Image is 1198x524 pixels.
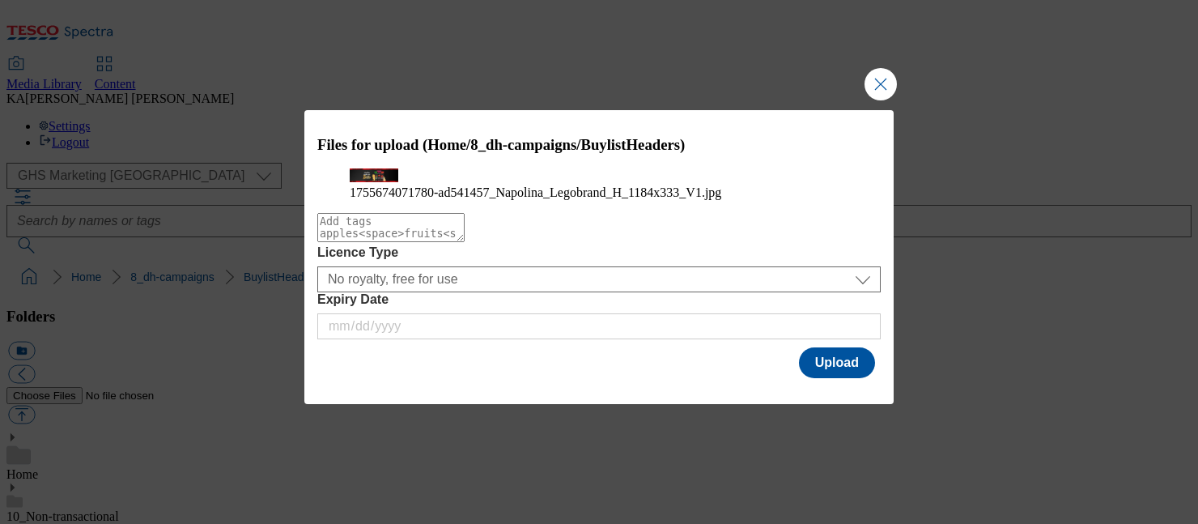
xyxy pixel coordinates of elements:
[317,136,881,154] h3: Files for upload (Home/8_dh-campaigns/BuylistHeaders)
[317,245,881,260] label: Licence Type
[304,110,894,405] div: Modal
[350,185,848,200] figcaption: 1755674071780-ad541457_Napolina_Legobrand_H_1184x333_V1.jpg
[799,347,875,378] button: Upload
[350,168,398,182] img: preview
[865,68,897,100] button: Close Modal
[317,292,881,307] label: Expiry Date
